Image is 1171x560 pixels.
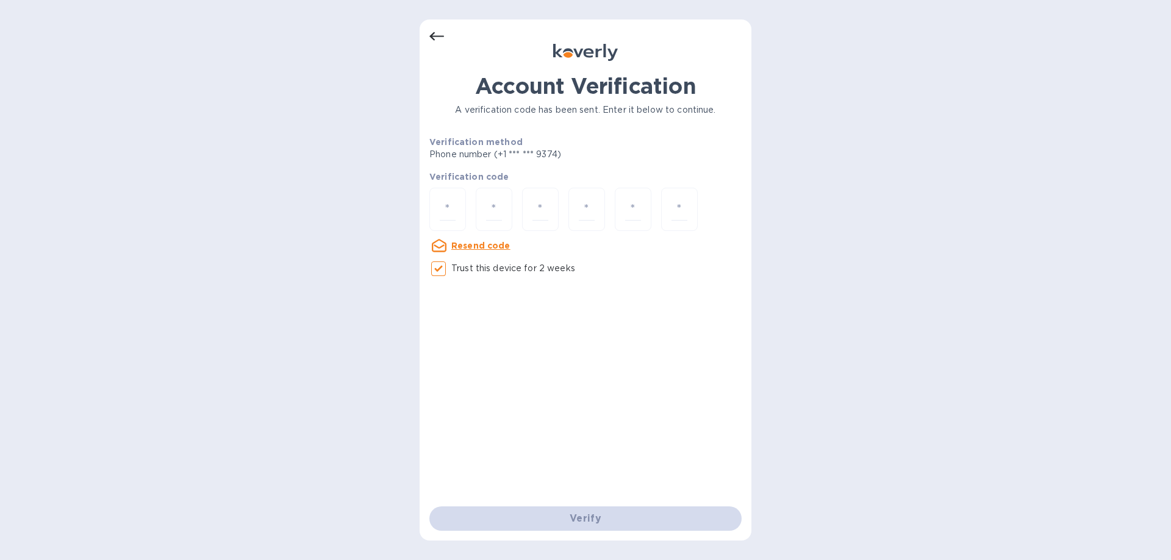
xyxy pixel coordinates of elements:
b: Verification method [429,137,523,147]
p: Phone number (+1 *** *** 9374) [429,148,654,161]
p: Trust this device for 2 weeks [451,262,575,275]
p: Verification code [429,171,742,183]
u: Resend code [451,241,510,250]
p: A verification code has been sent. Enter it below to continue. [429,104,742,116]
h1: Account Verification [429,73,742,99]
